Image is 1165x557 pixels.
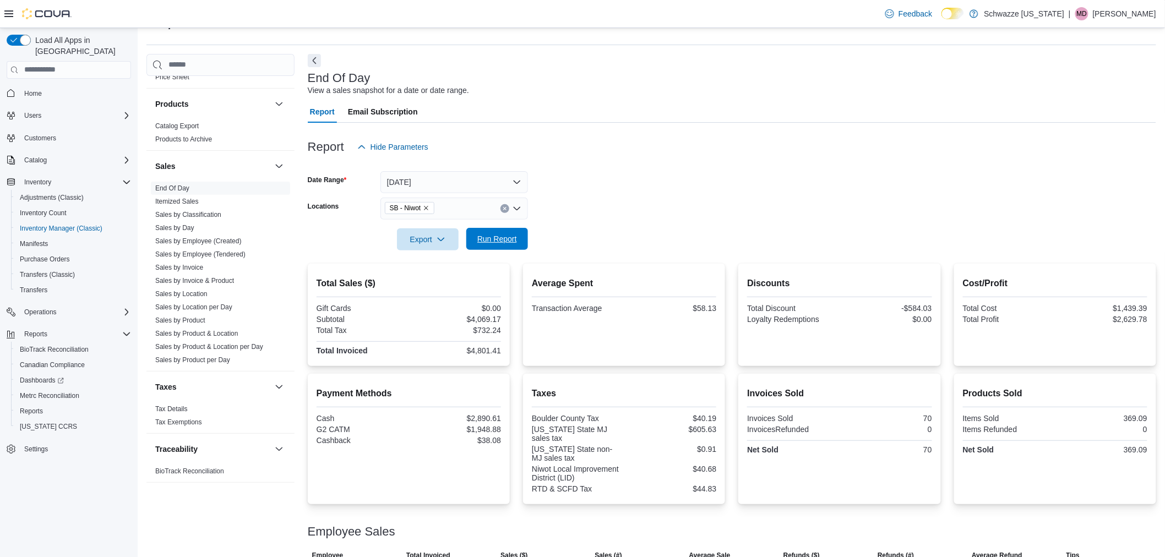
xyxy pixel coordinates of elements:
[15,374,68,387] a: Dashboards
[146,465,295,482] div: Traceability
[984,7,1064,20] p: Schwazze [US_STATE]
[308,72,371,85] h3: End Of Day
[317,414,407,423] div: Cash
[11,403,135,419] button: Reports
[513,204,521,213] button: Open list of options
[371,141,428,152] span: Hide Parameters
[24,330,47,338] span: Reports
[155,276,234,285] span: Sales by Invoice & Product
[24,308,57,316] span: Operations
[155,237,242,245] span: Sales by Employee (Created)
[11,388,135,403] button: Metrc Reconciliation
[317,315,407,324] div: Subtotal
[155,444,198,455] h3: Traceability
[15,268,131,281] span: Transfers (Classic)
[155,418,202,426] a: Tax Exemptions
[20,345,89,354] span: BioTrack Reconciliation
[146,402,295,433] div: Taxes
[466,228,528,250] button: Run Report
[747,414,837,423] div: Invoices Sold
[155,418,202,427] span: Tax Exemptions
[155,161,270,172] button: Sales
[155,197,199,206] span: Itemized Sales
[15,206,131,220] span: Inventory Count
[15,268,79,281] a: Transfers (Classic)
[1077,7,1087,20] span: MD
[155,467,224,476] span: BioTrack Reconciliation
[15,191,131,204] span: Adjustments (Classic)
[155,122,199,130] a: Catalog Export
[308,202,339,211] label: Locations
[532,414,622,423] div: Boulder County Tax
[20,176,131,189] span: Inventory
[963,425,1053,434] div: Items Refunded
[20,131,131,145] span: Customers
[155,316,205,325] span: Sales by Product
[353,136,433,158] button: Hide Parameters
[532,387,716,400] h2: Taxes
[155,135,212,144] span: Products to Archive
[146,119,295,150] div: Products
[155,381,270,392] button: Taxes
[1075,7,1088,20] div: Matthew Dupuis
[317,326,407,335] div: Total Tax
[627,484,717,493] div: $44.83
[155,237,242,245] a: Sales by Employee (Created)
[1057,414,1147,423] div: 369.09
[532,277,716,290] h2: Average Spent
[155,210,221,219] span: Sales by Classification
[747,315,837,324] div: Loyalty Redemptions
[15,358,89,372] a: Canadian Compliance
[155,99,270,110] button: Products
[15,253,74,266] a: Purchase Orders
[317,277,501,290] h2: Total Sales ($)
[15,343,131,356] span: BioTrack Reconciliation
[146,182,295,371] div: Sales
[15,405,47,418] a: Reports
[627,445,717,454] div: $0.91
[11,419,135,434] button: [US_STATE] CCRS
[155,184,189,193] span: End Of Day
[155,290,208,298] a: Sales by Location
[15,420,81,433] a: [US_STATE] CCRS
[2,130,135,146] button: Customers
[155,405,188,413] span: Tax Details
[20,305,61,319] button: Operations
[423,205,429,211] button: Remove SB - Niwot from selection in this group
[20,376,64,385] span: Dashboards
[20,193,84,202] span: Adjustments (Classic)
[24,111,41,120] span: Users
[317,387,501,400] h2: Payment Methods
[317,304,407,313] div: Gift Cards
[15,405,131,418] span: Reports
[11,373,135,388] a: Dashboards
[390,203,421,214] span: SB - Niwot
[411,315,501,324] div: $4,069.17
[20,391,79,400] span: Metrc Reconciliation
[20,442,131,456] span: Settings
[308,85,469,96] div: View a sales snapshot for a date or date range.
[20,239,48,248] span: Manifests
[155,277,234,285] a: Sales by Invoice & Product
[20,154,51,167] button: Catalog
[15,420,131,433] span: Washington CCRS
[15,237,52,250] a: Manifests
[747,425,837,434] div: InvoicesRefunded
[747,387,932,400] h2: Invoices Sold
[532,425,622,443] div: [US_STATE] State MJ sales tax
[20,86,131,100] span: Home
[20,407,43,416] span: Reports
[1057,445,1147,454] div: 369.09
[15,358,131,372] span: Canadian Compliance
[155,184,189,192] a: End Of Day
[20,109,46,122] button: Users
[11,236,135,252] button: Manifests
[24,156,47,165] span: Catalog
[155,263,203,272] span: Sales by Invoice
[155,303,232,312] span: Sales by Location per Day
[411,414,501,423] div: $2,890.61
[15,389,131,402] span: Metrc Reconciliation
[20,176,56,189] button: Inventory
[747,304,837,313] div: Total Discount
